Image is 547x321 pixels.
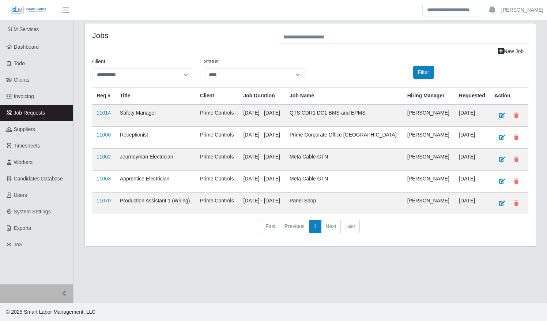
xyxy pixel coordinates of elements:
td: Prime Controls [196,149,239,171]
a: 11063 [97,176,111,182]
td: [PERSON_NAME] [403,171,454,193]
th: Hiring Manager [403,87,454,105]
span: ToS [14,242,23,247]
th: Job Name [285,87,403,105]
td: Panel Shop [285,193,403,214]
img: SLM Logo [10,6,47,14]
label: Status: [204,58,220,66]
a: New Job [493,45,528,58]
td: Prime Controls [196,171,239,193]
th: Requested [454,87,490,105]
td: Apprentice Electrician [116,171,196,193]
span: Invoicing [14,93,34,99]
span: Job Requests [14,110,45,116]
span: Suppliers [14,126,35,132]
a: 11014 [97,110,111,116]
a: 11062 [97,154,111,160]
td: Safety Manager [116,104,196,127]
a: [PERSON_NAME] [501,6,543,14]
span: Clients [14,77,30,83]
td: [PERSON_NAME] [403,193,454,214]
nav: pagination [92,220,528,239]
td: [DATE] - [DATE] [239,193,285,214]
span: Dashboard [14,44,39,50]
span: Exports [14,225,31,231]
span: Timesheets [14,143,40,149]
td: Receptionist [116,127,196,149]
td: [DATE] [454,193,490,214]
th: Client [196,87,239,105]
td: Meta Cable GTN [285,149,403,171]
span: Workers [14,159,33,165]
th: Action [490,87,528,105]
td: Prime Controls [196,193,239,214]
span: Todo [14,60,25,66]
span: SLM Services [7,26,39,32]
th: Req # [92,87,116,105]
td: [DATE] [454,127,490,149]
td: Prime Controls [196,104,239,127]
td: Prime Controls [196,127,239,149]
td: [DATE] [454,104,490,127]
td: [PERSON_NAME] [403,127,454,149]
span: Users [14,192,27,198]
td: Meta Cable GTN [285,171,403,193]
td: [DATE] - [DATE] [239,149,285,171]
h4: Jobs [92,31,268,40]
td: [DATE] [454,149,490,171]
td: [DATE] [454,171,490,193]
td: QTS CDR1 DC1 BMS and EPMS [285,104,403,127]
td: [DATE] - [DATE] [239,104,285,127]
span: System Settings [14,209,51,214]
span: Candidates Database [14,176,63,182]
td: [DATE] - [DATE] [239,127,285,149]
td: [DATE] - [DATE] [239,171,285,193]
a: 11060 [97,132,111,138]
td: [PERSON_NAME] [403,149,454,171]
td: Prime Corporate Office [GEOGRAPHIC_DATA] [285,127,403,149]
button: Filter [413,66,434,79]
a: 11070 [97,198,111,204]
td: [PERSON_NAME] [403,104,454,127]
a: 1 [309,220,321,233]
span: © 2025 Smart Labor Management, LLC [6,309,95,315]
th: Title [116,87,196,105]
th: Job Duration [239,87,285,105]
label: Client: [92,58,107,66]
td: Production Assistant 1 (Wiring) [116,193,196,214]
input: Search [422,4,483,16]
td: Journeyman Electrician [116,149,196,171]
